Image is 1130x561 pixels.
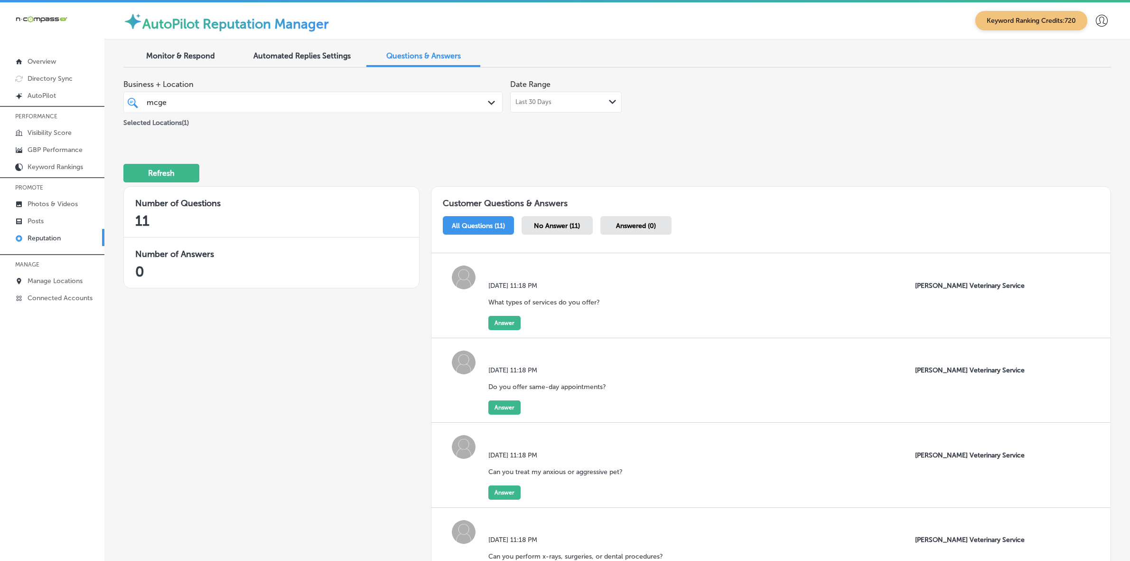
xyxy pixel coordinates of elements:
[616,222,656,230] span: Answered (0)
[452,222,505,230] span: All Questions (11)
[28,200,78,208] p: Photos & Videos
[488,383,606,391] p: Do you offer same-day appointments?
[488,552,663,561] p: Can you perform x-rays, surgeries, or dental procedures?
[123,12,142,31] img: autopilot-icon
[135,198,408,209] h3: Number of Questions
[488,366,613,374] label: [DATE] 11:18 PM
[146,51,215,60] span: Monitor & Respond
[15,15,67,24] img: 660ab0bf-5cc7-4cb8-ba1c-48b5ae0f18e60NCTV_CLogo_TV_Black_-500x88.png
[915,536,1028,544] p: McGee Veterinary Service
[975,11,1087,30] span: Keyword Ranking Credits: 720
[135,212,408,229] h2: 11
[488,451,630,459] label: [DATE] 11:18 PM
[386,51,461,60] span: Questions & Answers
[135,249,408,259] h3: Number of Answers
[123,115,189,127] p: Selected Locations ( 1 )
[142,16,329,32] label: AutoPilot Reputation Manager
[135,263,408,280] h2: 0
[28,146,83,154] p: GBP Performance
[28,277,83,285] p: Manage Locations
[488,536,670,544] label: [DATE] 11:18 PM
[28,92,56,100] p: AutoPilot
[510,80,551,89] label: Date Range
[915,451,1028,459] p: McGee Veterinary Service
[515,98,551,106] span: Last 30 Days
[28,234,61,242] p: Reputation
[534,222,580,230] span: No Answer (11)
[915,282,1028,290] p: McGee Veterinary Service
[28,163,83,171] p: Keyword Rankings
[488,485,521,500] button: Answer
[28,217,44,225] p: Posts
[123,164,199,182] button: Refresh
[253,51,351,60] span: Automated Replies Settings
[488,282,607,290] label: [DATE] 11:18 PM
[28,294,93,302] p: Connected Accounts
[488,468,623,476] p: Can you treat my anxious or aggressive pet?
[28,75,73,83] p: Directory Sync
[488,316,521,330] button: Answer
[28,57,56,66] p: Overview
[431,187,1111,212] h1: Customer Questions & Answers
[28,129,72,137] p: Visibility Score
[488,298,600,306] p: What types of services do you offer?
[488,400,521,415] button: Answer
[123,80,503,89] span: Business + Location
[915,366,1028,374] p: McGee Veterinary Service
